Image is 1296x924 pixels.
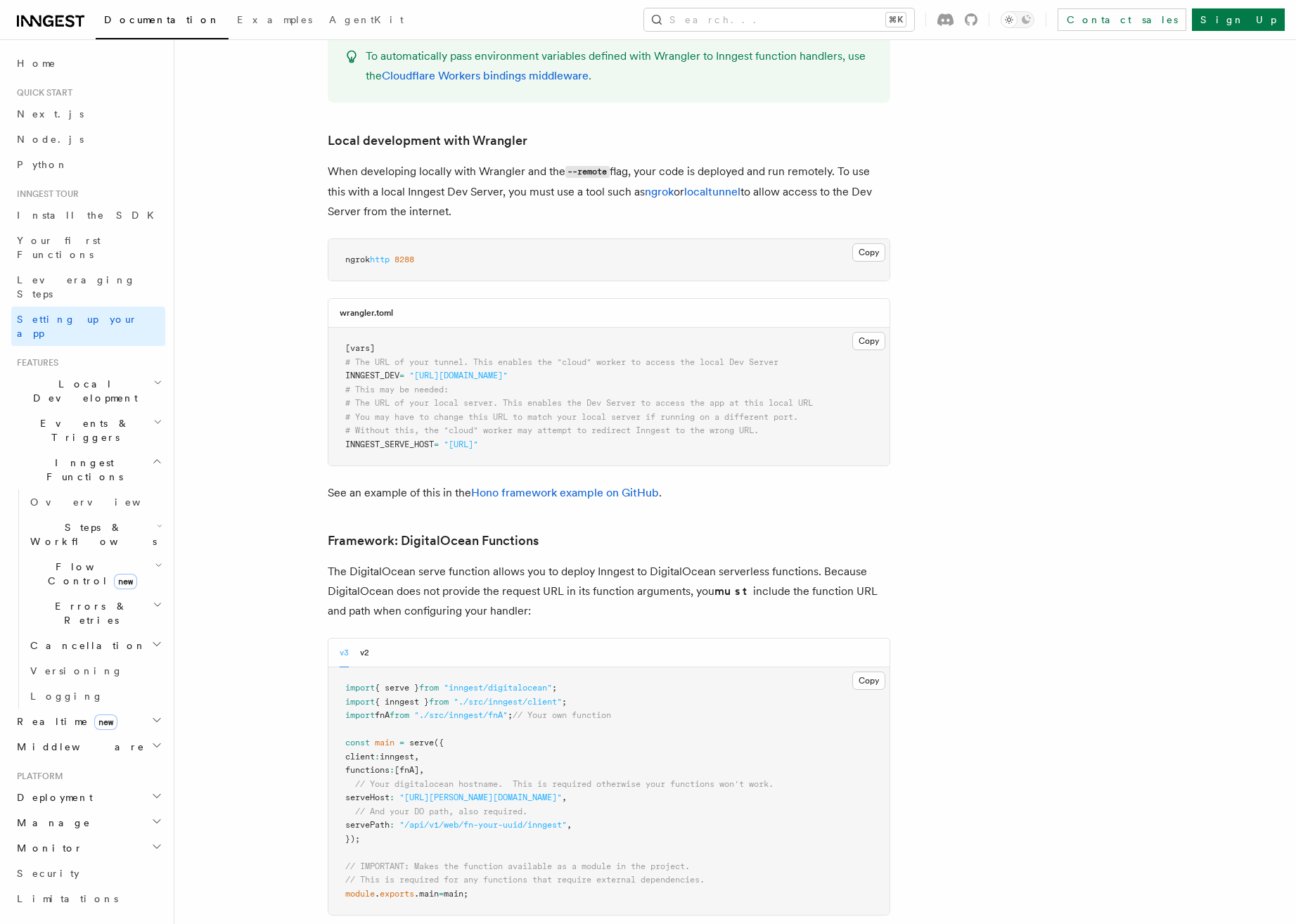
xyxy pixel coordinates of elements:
span: new [114,574,137,589]
span: Node.js [17,134,84,145]
a: Examples [229,4,321,38]
span: # Without this, the "cloud" worker may attempt to redirect Inngest to the wrong URL. [345,425,759,435]
button: Toggle dark mode [1001,11,1034,28]
code: --remote [565,166,610,178]
span: Limitations [17,893,118,904]
a: Sign Up [1192,8,1285,31]
span: ; [508,710,513,720]
span: main; [444,889,468,899]
span: Errors & Retries [25,599,153,627]
a: Overview [25,489,165,515]
kbd: ⌘K [886,13,906,27]
span: = [399,738,404,747]
p: To automatically pass environment variables defined with Wrangler to Inngest function handlers, u... [366,46,873,86]
p: The DigitalOcean serve function allows you to deploy Inngest to DigitalOcean serverless functions... [328,562,890,621]
span: http [370,255,390,264]
span: Versioning [30,665,123,676]
button: v3 [340,639,349,667]
span: Deployment [11,790,93,804]
a: Python [11,152,165,177]
span: Middleware [11,740,145,754]
span: , [562,793,567,802]
a: Cloudflare Workers bindings middleware [382,69,589,82]
span: Steps & Workflows [25,520,157,548]
button: Copy [852,332,885,350]
button: Monitor [11,835,165,861]
span: Install the SDK [17,210,162,221]
a: Install the SDK [11,203,165,228]
span: from [429,697,449,707]
span: [vars] [345,343,375,353]
button: v2 [360,639,369,667]
button: Search...⌘K [644,8,914,31]
a: Leveraging Steps [11,267,165,307]
span: serve [409,738,434,747]
button: Realtimenew [11,709,165,734]
span: }); [345,834,360,844]
a: Limitations [11,886,165,911]
a: Next.js [11,101,165,127]
span: fnA [375,710,390,720]
span: // And your DO path, also required. [355,807,527,816]
span: Features [11,357,58,368]
span: "./src/inngest/fnA" [414,710,508,720]
span: Python [17,159,68,170]
span: ngrok [345,255,370,264]
a: Node.js [11,127,165,152]
span: serveHost [345,793,390,802]
span: // This is required for any functions that require external dependencies. [345,875,705,885]
a: AgentKit [321,4,412,38]
a: Versioning [25,658,165,684]
a: localtunnel [684,185,740,198]
span: functions [345,765,390,775]
a: ngrok [645,185,674,198]
span: module [345,889,375,899]
span: : [375,752,380,762]
span: , [414,752,419,762]
span: Overview [30,496,175,508]
span: // Your digitalocean hostname. This is required otherwise your functions won't work. [355,779,774,789]
span: "[URL]" [444,439,478,449]
span: // Your own function [513,710,611,720]
span: // IMPORTANT: Makes the function available as a module in the project. [345,861,690,871]
span: ; [552,683,557,693]
span: # This may be needed: [345,385,449,394]
span: , [419,765,424,775]
button: Deployment [11,785,165,810]
a: Setting up your app [11,307,165,346]
a: Security [11,861,165,886]
a: Documentation [96,4,229,39]
span: import [345,697,375,707]
span: inngest [380,752,414,762]
span: Flow Control [25,560,155,588]
span: , [567,820,572,830]
span: Events & Triggers [11,416,153,444]
span: Examples [237,14,312,25]
span: # The URL of your tunnel. This enables the "cloud" worker to access the local Dev Server [345,357,778,367]
span: Setting up your app [17,314,138,339]
span: Your first Functions [17,235,101,260]
p: When developing locally with Wrangler and the flag, your code is deployed and run remotely. To us... [328,162,890,222]
span: = [439,889,444,899]
span: Manage [11,816,91,830]
span: "[URL][DOMAIN_NAME]" [409,371,508,380]
span: Inngest Functions [11,456,152,484]
button: Middleware [11,734,165,759]
span: const [345,738,370,747]
span: = [434,439,439,449]
span: Inngest tour [11,188,79,200]
span: Leveraging Steps [17,274,136,300]
strong: must [714,584,753,598]
button: Flow Controlnew [25,554,165,593]
span: Next.js [17,108,84,120]
span: import [345,710,375,720]
span: { serve } [375,683,419,693]
span: from [419,683,439,693]
a: Local development with Wrangler [328,131,527,150]
a: Framework: DigitalOcean Functions [328,531,539,551]
span: ; [562,697,567,707]
span: from [390,710,409,720]
span: Documentation [104,14,220,25]
span: Realtime [11,714,117,729]
span: Logging [30,691,103,702]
